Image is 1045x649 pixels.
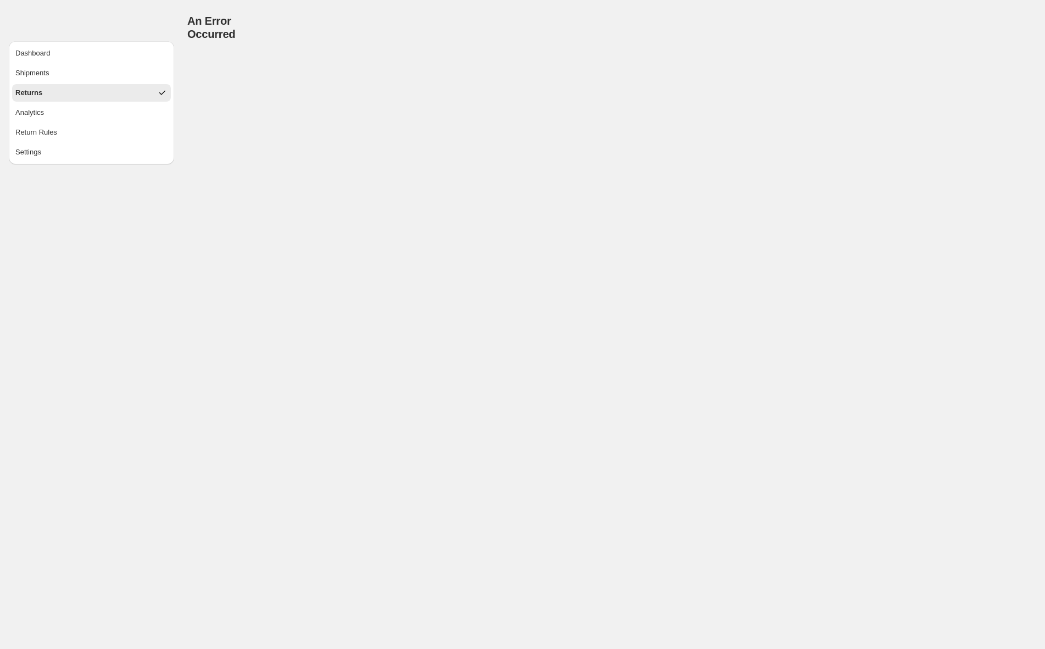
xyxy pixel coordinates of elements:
div: Return Rules [15,127,57,138]
span: An Error Occurred [187,15,235,40]
div: Dashboard [15,48,51,59]
button: Shipments [12,64,171,82]
div: Shipments [15,68,49,79]
div: Analytics [15,107,44,118]
div: Settings [15,147,41,158]
button: Settings [12,143,171,161]
button: Analytics [12,104,171,121]
button: Returns [12,84,171,102]
button: Return Rules [12,124,171,141]
button: Dashboard [12,45,171,62]
div: Returns [15,87,42,98]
